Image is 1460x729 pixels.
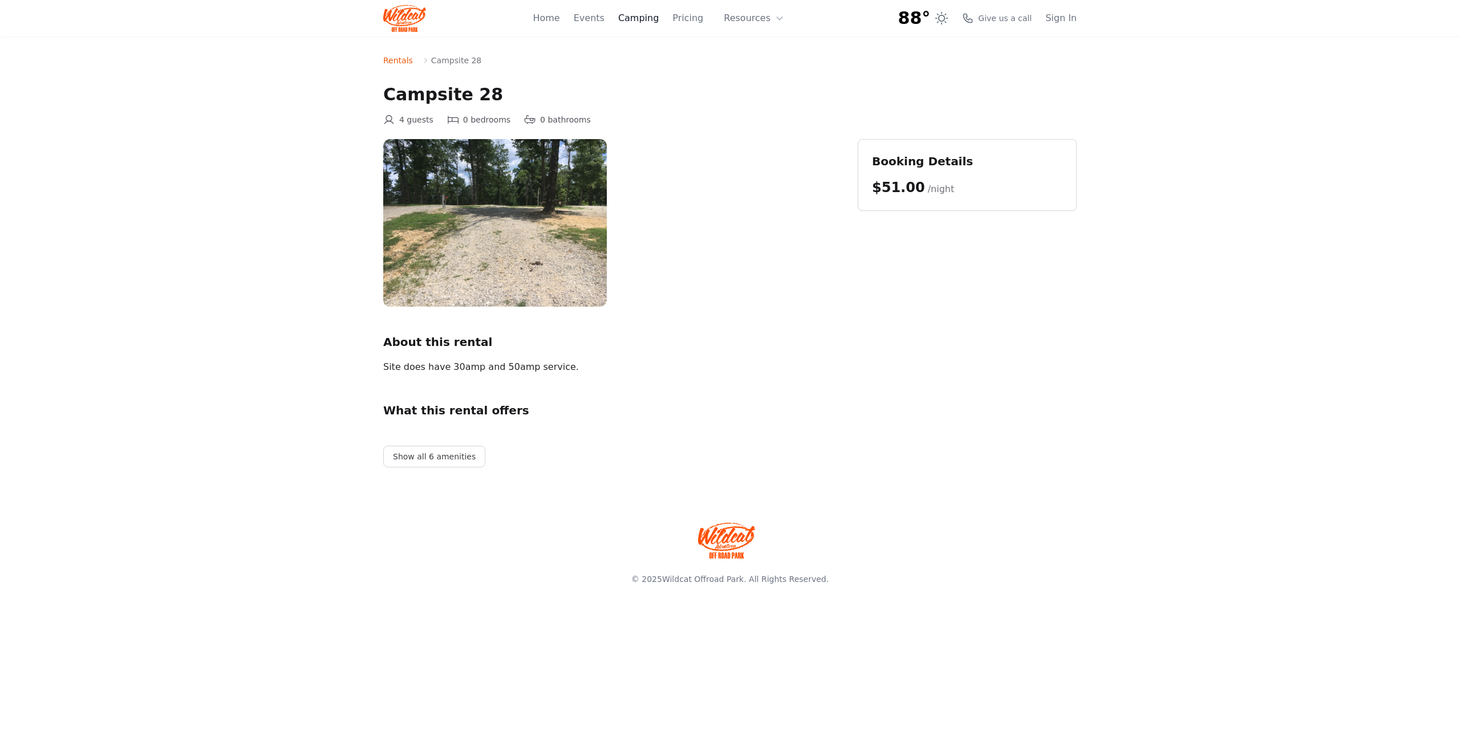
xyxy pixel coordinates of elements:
[383,446,485,467] button: Show all 6 amenities
[872,153,1062,169] h2: Booking Details
[431,55,481,66] span: Campsite 28
[383,55,1077,66] nav: Breadcrumb
[1045,11,1077,25] a: Sign In
[574,11,605,25] a: Events
[698,522,755,559] img: Wildcat Offroad park
[717,7,791,30] button: Resources
[399,114,433,125] span: 4 guests
[928,184,955,194] span: /night
[540,114,591,125] span: 0 bathrooms
[978,13,1032,24] span: Give us a call
[872,180,925,196] span: $51.00
[672,11,703,25] a: Pricing
[383,359,761,375] div: Site does have 30amp and 50amp service.
[463,114,510,125] span: 0 bedrooms
[631,575,829,584] span: © 2025 . All Rights Reserved.
[383,84,1077,105] h1: Campsite 28
[618,11,659,25] a: Camping
[383,402,839,418] h2: What this rental offers
[383,139,607,307] img: campsite%2028.JPG
[383,5,426,32] img: Wildcat Logo
[898,8,931,28] span: 88°
[383,55,413,66] a: Rentals
[662,575,744,584] a: Wildcat Offroad Park
[962,13,1032,24] a: Give us a call
[533,11,559,25] a: Home
[383,334,839,350] h2: About this rental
